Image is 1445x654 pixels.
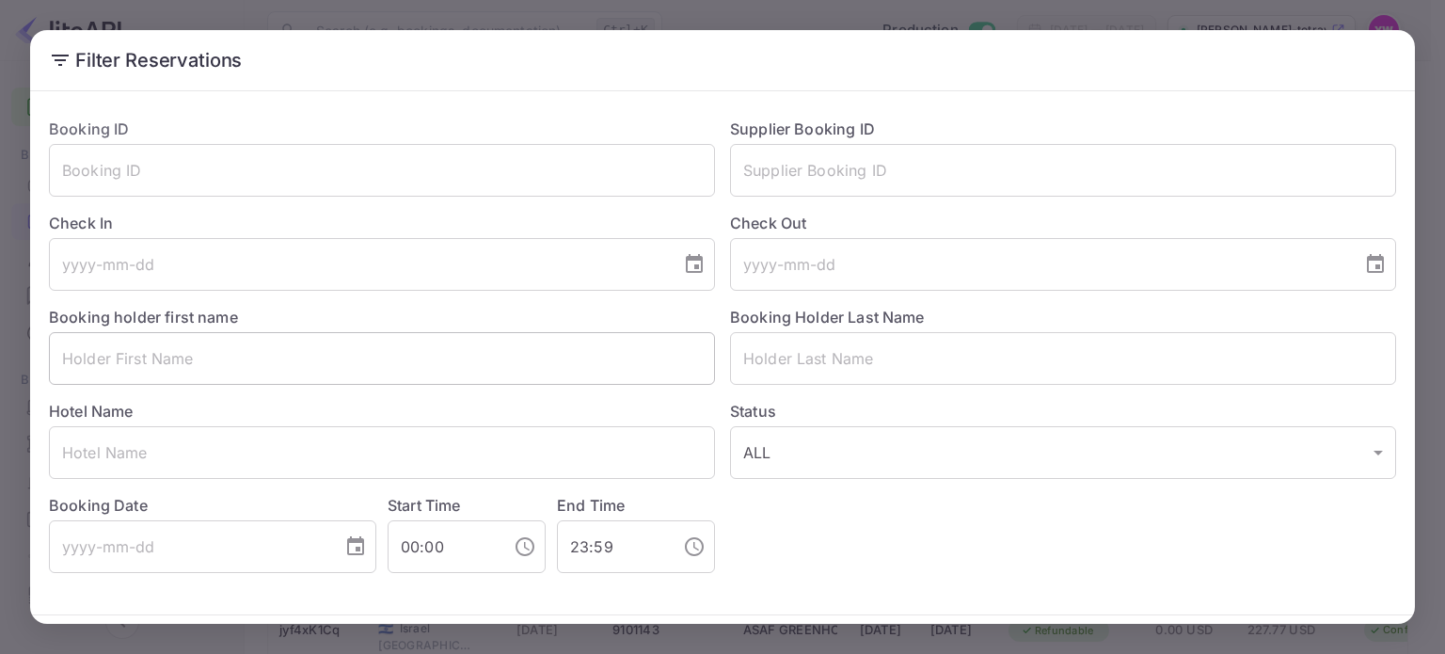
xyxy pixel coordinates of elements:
[49,426,715,479] input: Hotel Name
[730,400,1396,423] label: Status
[506,528,544,566] button: Choose time, selected time is 12:00 AM
[49,144,715,197] input: Booking ID
[730,332,1396,385] input: Holder Last Name
[730,238,1349,291] input: yyyy-mm-dd
[49,308,238,327] label: Booking holder first name
[675,528,713,566] button: Choose time, selected time is 11:59 PM
[730,426,1396,479] div: ALL
[49,238,668,291] input: yyyy-mm-dd
[30,30,1415,90] h2: Filter Reservations
[49,520,329,573] input: yyyy-mm-dd
[49,402,134,421] label: Hotel Name
[557,520,668,573] input: hh:mm
[388,520,499,573] input: hh:mm
[388,496,461,515] label: Start Time
[1357,246,1394,283] button: Choose date
[49,212,715,234] label: Check In
[337,528,374,566] button: Choose date
[675,246,713,283] button: Choose date
[49,120,130,138] label: Booking ID
[730,308,925,327] label: Booking Holder Last Name
[49,332,715,385] input: Holder First Name
[730,144,1396,197] input: Supplier Booking ID
[49,494,376,517] label: Booking Date
[730,212,1396,234] label: Check Out
[730,120,875,138] label: Supplier Booking ID
[557,496,625,515] label: End Time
